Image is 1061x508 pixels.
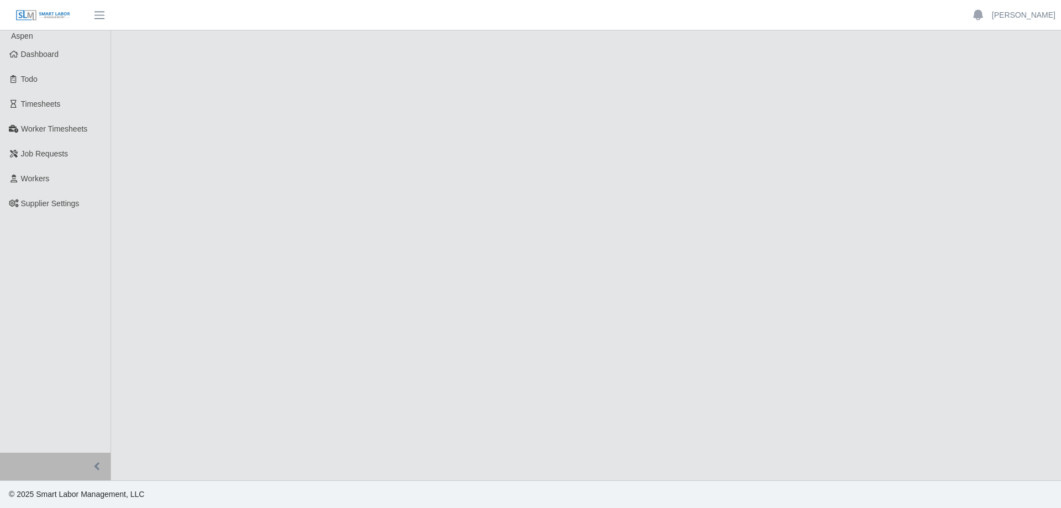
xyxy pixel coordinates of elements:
span: Timesheets [21,99,61,108]
span: Todo [21,75,38,83]
span: Worker Timesheets [21,124,87,133]
span: © 2025 Smart Labor Management, LLC [9,490,144,499]
span: Aspen [11,32,33,40]
span: Dashboard [21,50,59,59]
span: Workers [21,174,50,183]
span: Job Requests [21,149,69,158]
a: [PERSON_NAME] [992,9,1055,21]
img: SLM Logo [15,9,71,22]
span: Supplier Settings [21,199,80,208]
